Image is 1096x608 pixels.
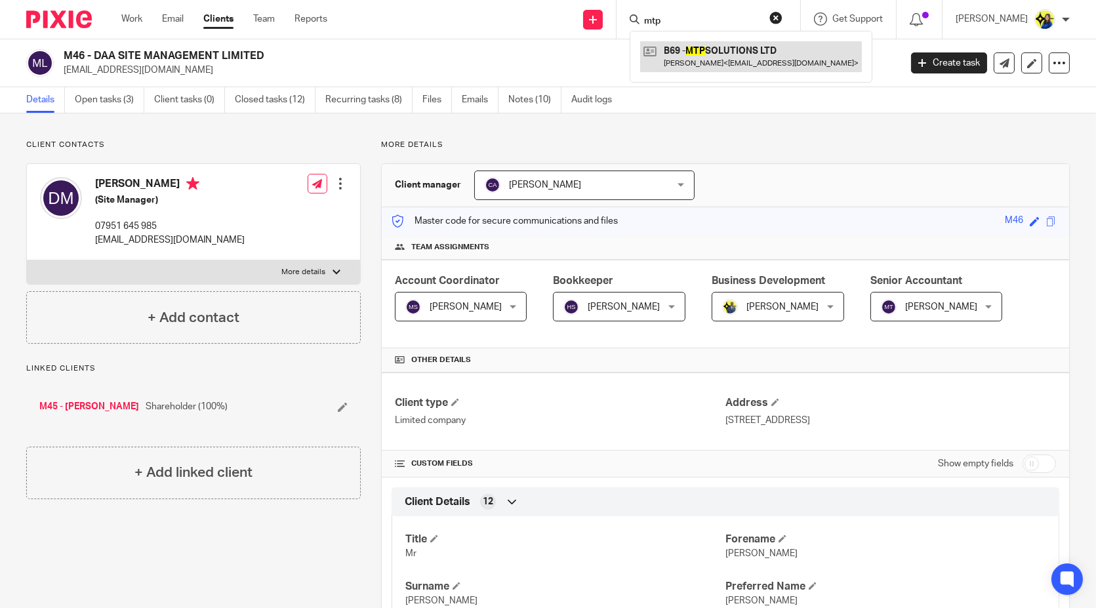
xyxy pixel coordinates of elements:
[870,275,962,286] span: Senior Accountant
[325,87,413,113] a: Recurring tasks (8)
[405,596,477,605] span: [PERSON_NAME]
[911,52,987,73] a: Create task
[381,140,1070,150] p: More details
[430,302,502,312] span: [PERSON_NAME]
[769,11,782,24] button: Clear
[881,299,897,315] img: svg%3E
[26,363,361,374] p: Linked clients
[148,308,239,328] h4: + Add contact
[39,400,139,413] a: M45 - [PERSON_NAME]
[405,580,725,594] h4: Surname
[405,495,470,509] span: Client Details
[75,87,144,113] a: Open tasks (3)
[253,12,275,26] a: Team
[235,87,315,113] a: Closed tasks (12)
[422,87,452,113] a: Files
[203,12,233,26] a: Clients
[405,533,725,546] h4: Title
[154,87,225,113] a: Client tasks (0)
[95,233,245,247] p: [EMAIL_ADDRESS][DOMAIN_NAME]
[508,87,561,113] a: Notes (10)
[1005,214,1023,229] div: M46
[411,355,471,365] span: Other details
[722,299,738,315] img: Dennis-Starbridge.jpg
[832,14,883,24] span: Get Support
[905,302,977,312] span: [PERSON_NAME]
[121,12,142,26] a: Work
[26,140,361,150] p: Client contacts
[186,177,199,190] i: Primary
[282,267,326,277] p: More details
[95,193,245,207] h5: (Site Manager)
[712,275,825,286] span: Business Development
[405,299,421,315] img: svg%3E
[725,580,1045,594] h4: Preferred Name
[162,12,184,26] a: Email
[395,396,725,410] h4: Client type
[395,458,725,469] h4: CUSTOM FIELDS
[405,549,416,558] span: Mr
[134,462,253,483] h4: + Add linked client
[64,64,891,77] p: [EMAIL_ADDRESS][DOMAIN_NAME]
[411,242,489,253] span: Team assignments
[395,275,500,286] span: Account Coordinator
[725,533,1045,546] h4: Forename
[571,87,622,113] a: Audit logs
[26,10,92,28] img: Pixie
[643,16,761,28] input: Search
[725,549,798,558] span: [PERSON_NAME]
[392,214,618,228] p: Master code for secure communications and files
[725,596,798,605] span: [PERSON_NAME]
[588,302,660,312] span: [PERSON_NAME]
[26,87,65,113] a: Details
[64,49,726,63] h2: M46 - DAA SITE MANAGEMENT LIMITED
[95,177,245,193] h4: [PERSON_NAME]
[956,12,1028,26] p: [PERSON_NAME]
[485,177,500,193] img: svg%3E
[395,414,725,427] p: Limited company
[509,180,581,190] span: [PERSON_NAME]
[483,495,493,508] span: 12
[553,275,613,286] span: Bookkeeper
[725,396,1056,410] h4: Address
[1034,9,1055,30] img: Bobo-Starbridge%201.jpg
[725,414,1056,427] p: [STREET_ADDRESS]
[395,178,461,192] h3: Client manager
[938,457,1013,470] label: Show empty fields
[746,302,819,312] span: [PERSON_NAME]
[563,299,579,315] img: svg%3E
[26,49,54,77] img: svg%3E
[95,220,245,233] p: 07951 645 985
[40,177,82,219] img: svg%3E
[462,87,498,113] a: Emails
[146,400,228,413] span: Shareholder (100%)
[294,12,327,26] a: Reports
